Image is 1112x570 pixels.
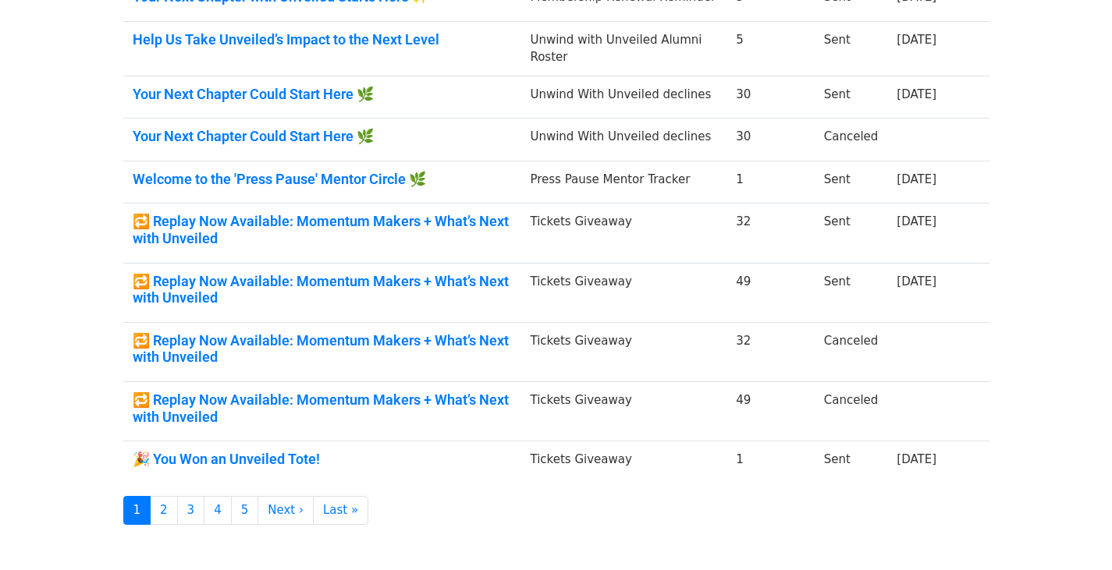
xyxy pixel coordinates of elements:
td: Tickets Giveaway [520,382,727,441]
td: Sent [815,21,888,76]
td: Canceled [815,322,888,381]
td: Unwind With Unveiled declines [520,119,727,161]
td: 30 [727,119,815,161]
td: Press Pause Mentor Tracker [520,161,727,204]
a: Your Next Chapter Could Start Here 🌿 [133,86,512,103]
td: Sent [815,161,888,204]
td: Canceled [815,382,888,441]
a: [DATE] [897,87,936,101]
td: 1 [727,161,815,204]
a: 🔁 Replay Now Available: Momentum Makers + What’s Next with Unveiled [133,391,512,425]
a: 1 [123,496,151,525]
td: 30 [727,76,815,119]
td: Sent [815,263,888,322]
a: Next › [258,496,314,525]
td: 5 [727,21,815,76]
a: [DATE] [897,452,936,466]
a: 3 [177,496,205,525]
a: Welcome to the 'Press Pause' Mentor Circle 🌿 [133,171,512,188]
td: 32 [727,322,815,381]
a: Last » [313,496,368,525]
a: 4 [204,496,232,525]
a: Your Next Chapter Could Start Here 🌿 [133,128,512,145]
td: 32 [727,204,815,263]
td: Sent [815,441,888,483]
td: Sent [815,76,888,119]
a: [DATE] [897,214,936,228]
a: [DATE] [897,33,936,47]
a: [DATE] [897,274,936,289]
td: 49 [727,263,815,322]
td: Tickets Giveaway [520,322,727,381]
a: 🔁 Replay Now Available: Momentum Makers + What’s Next with Unveiled [133,213,512,246]
a: [DATE] [897,172,936,186]
td: Unwind with Unveiled Alumni Roster [520,21,727,76]
a: Help Us Take Unveiled’s Impact to the Next Level [133,31,512,48]
a: 🎉 You Won an Unveiled Tote! [133,451,512,468]
td: Unwind With Unveiled declines [520,76,727,119]
td: Sent [815,204,888,263]
td: 1 [727,441,815,483]
a: 2 [150,496,178,525]
a: 🔁 Replay Now Available: Momentum Makers + What’s Next with Unveiled [133,332,512,366]
td: 49 [727,382,815,441]
td: Tickets Giveaway [520,204,727,263]
td: Tickets Giveaway [520,263,727,322]
iframe: Chat Widget [1034,495,1112,570]
td: Canceled [815,119,888,161]
td: Tickets Giveaway [520,441,727,483]
a: 🔁 Replay Now Available: Momentum Makers + What’s Next with Unveiled [133,273,512,306]
a: 5 [231,496,259,525]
